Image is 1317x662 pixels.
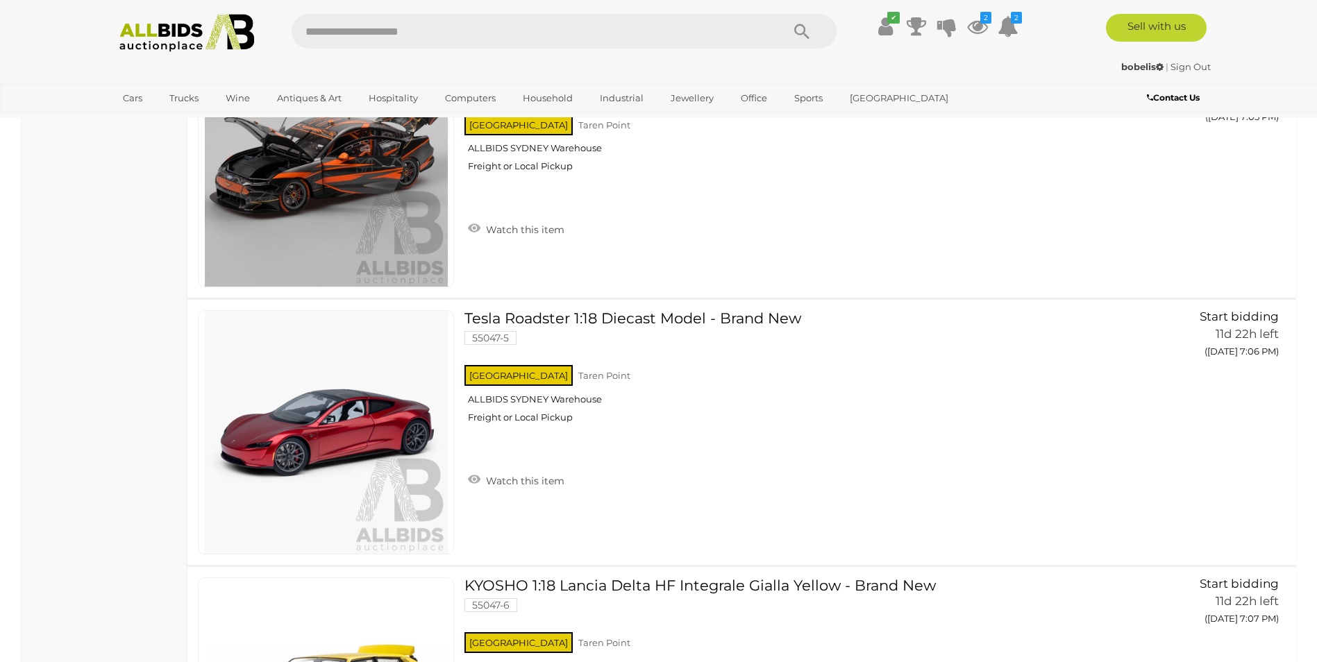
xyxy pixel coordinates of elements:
[1122,43,1282,130] a: $1 Duke1975 11d 22h left ([DATE] 7:05 PM)
[1122,310,1282,364] a: Start bidding 11d 22h left ([DATE] 7:06 PM)
[785,87,832,110] a: Sports
[767,14,837,49] button: Search
[1147,92,1200,103] b: Contact Us
[1011,12,1022,24] i: 2
[464,469,568,490] a: Watch this item
[160,87,208,110] a: Trucks
[732,87,776,110] a: Office
[112,14,262,52] img: Allbids.com.au
[268,87,351,110] a: Antiques & Art
[980,12,991,24] i: 2
[114,87,151,110] a: Cars
[514,87,582,110] a: Household
[217,87,259,110] a: Wine
[475,43,1101,183] a: AUTHENTIC 1:18 Limited Edition Diecast Model Ford Mustang GT Gen2 Supercar IMAGINATION PROJECT - ...
[464,218,568,239] a: Watch this item
[1166,61,1168,72] span: |
[1200,309,1279,323] span: Start bidding
[591,87,653,110] a: Industrial
[360,87,427,110] a: Hospitality
[1200,577,1279,591] span: Start bidding
[1106,14,1207,42] a: Sell with us
[1171,61,1211,72] a: Sign Out
[1121,61,1166,72] a: bobelis
[205,44,448,287] img: 55047-4a.jpg
[887,12,900,24] i: ✔
[205,311,448,554] img: 55047-5a.jpeg
[1147,90,1203,105] a: Contact Us
[1122,577,1282,631] a: Start bidding 11d 22h left ([DATE] 7:07 PM)
[875,14,896,39] a: ✔
[967,14,988,39] a: 2
[662,87,723,110] a: Jewellery
[483,475,564,487] span: Watch this item
[841,87,957,110] a: [GEOGRAPHIC_DATA]
[998,14,1018,39] a: 2
[1121,61,1164,72] strong: bobelis
[483,223,564,236] span: Watch this item
[475,310,1101,434] a: Tesla Roadster 1:18 Diecast Model - Brand New 55047-5 [GEOGRAPHIC_DATA] Taren Point ALLBIDS SYDNE...
[436,87,505,110] a: Computers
